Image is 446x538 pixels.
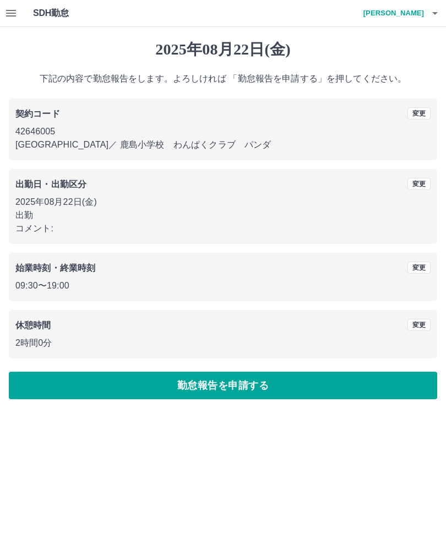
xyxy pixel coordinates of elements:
p: 2時間0分 [15,336,431,350]
button: 変更 [407,319,431,331]
p: コメント: [15,222,431,235]
p: 2025年08月22日(金) [15,195,431,209]
b: 始業時刻・終業時刻 [15,263,95,273]
button: 勤怠報告を申請する [9,372,437,399]
p: 出勤 [15,209,431,222]
b: 休憩時間 [15,320,51,330]
p: [GEOGRAPHIC_DATA] ／ 鹿島小学校 わんぱくクラブ パンダ [15,138,431,151]
b: 契約コード [15,109,60,118]
h1: 2025年08月22日(金) [9,40,437,59]
p: 下記の内容で勤怠報告をします。よろしければ 「勤怠報告を申請する」を押してください。 [9,72,437,85]
button: 変更 [407,262,431,274]
p: 42646005 [15,125,431,138]
b: 出勤日・出勤区分 [15,180,86,189]
button: 変更 [407,178,431,190]
p: 09:30 〜 19:00 [15,279,431,292]
button: 変更 [407,107,431,119]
